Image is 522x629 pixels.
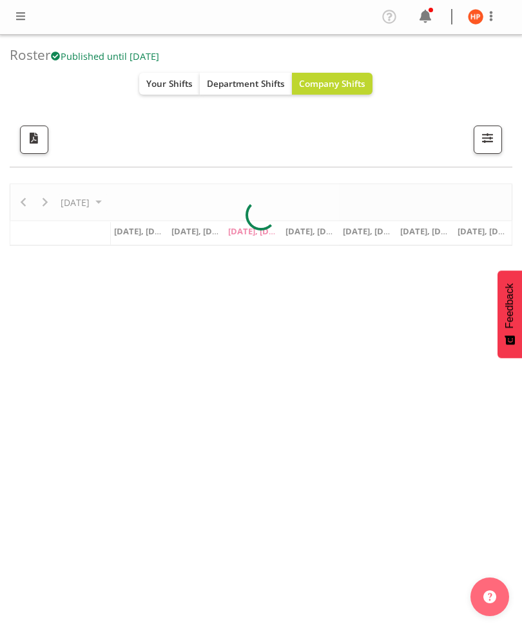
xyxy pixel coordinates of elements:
[498,270,522,358] button: Feedback - Show survey
[200,73,292,95] button: Department Shifts
[468,9,483,24] img: heather-powell11501.jpg
[299,77,365,89] span: Company Shifts
[20,126,48,154] button: Download a PDF of the roster according to the set date range.
[483,590,496,603] img: help-xxl-2.png
[292,73,372,95] button: Company Shifts
[207,77,285,89] span: Department Shifts
[10,48,502,62] h4: Roster
[146,77,193,89] span: Your Shifts
[139,73,200,95] button: Your Shifts
[504,283,516,328] span: Feedback
[51,50,159,62] span: Published until [DATE]
[474,126,502,154] button: Filter Shifts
